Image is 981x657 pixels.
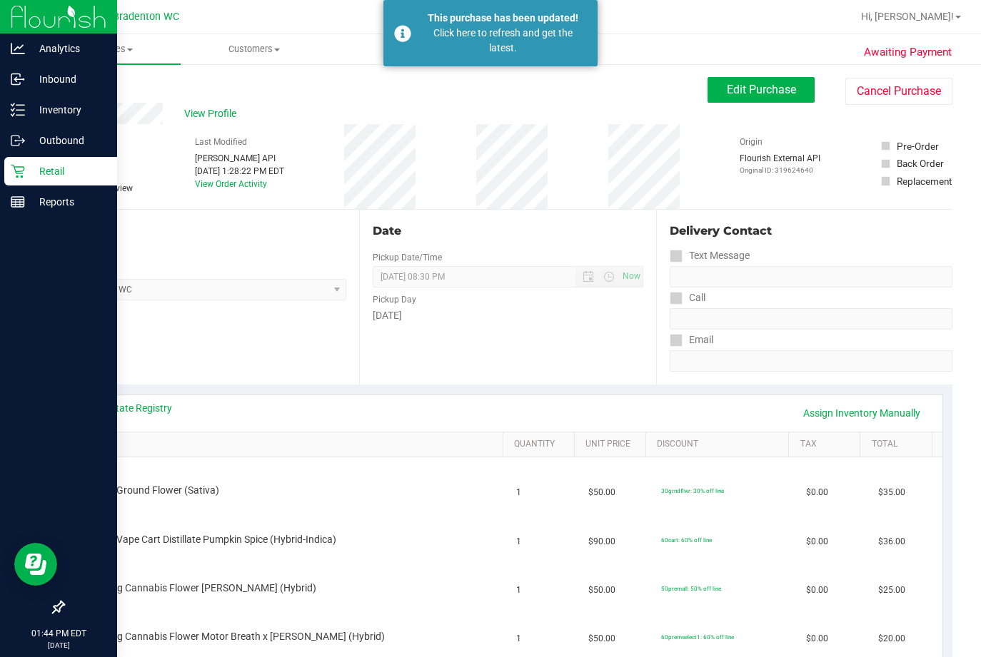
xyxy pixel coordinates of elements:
span: 1 [516,535,521,549]
label: Pickup Day [373,293,416,306]
div: Replacement [897,174,952,188]
div: Pre-Order [897,139,939,153]
span: $50.00 [588,486,615,499]
a: Tills [327,34,473,64]
a: Assign Inventory Manually [794,401,930,425]
label: Text Message [670,245,750,266]
p: Retail [25,163,111,180]
p: Outbound [25,132,111,149]
span: 1 [516,632,521,646]
p: 01:44 PM EDT [6,627,111,640]
inline-svg: Inbound [11,72,25,86]
p: Analytics [25,40,111,57]
span: 60premselect1: 60% off line [661,633,734,641]
div: Flourish External API [740,152,820,175]
inline-svg: Retail [11,164,25,178]
div: [DATE] [373,308,643,323]
span: 50premall: 50% off line [661,585,721,592]
button: Cancel Purchase [845,78,952,105]
a: Tax [800,439,855,450]
span: Customers [181,43,326,56]
span: $25.00 [878,584,905,597]
span: $0.00 [806,584,828,597]
a: View Order Activity [195,179,267,189]
a: SKU [84,439,497,450]
span: View Profile [184,106,241,121]
label: Call [670,287,705,308]
label: Origin [740,136,763,148]
inline-svg: Inventory [11,103,25,117]
span: Edit Purchase [727,83,796,96]
span: FT 3.5g Cannabis Flower [PERSON_NAME] (Hybrid) [89,581,316,595]
p: Inventory [25,101,111,118]
span: Hi, [PERSON_NAME]! [861,11,954,22]
inline-svg: Reports [11,195,25,209]
a: Quantity [514,439,569,450]
span: $50.00 [588,632,615,646]
span: 60cart: 60% off line [661,536,712,544]
p: Inbound [25,71,111,88]
span: Bradenton WC [113,11,179,23]
div: [DATE] 1:28:22 PM EDT [195,165,284,178]
p: Original ID: 319624640 [740,165,820,175]
input: Format: (999) 999-9999 [670,266,952,287]
span: $0.00 [806,486,828,499]
a: Discount [657,439,783,450]
button: Edit Purchase [708,77,815,103]
span: $90.00 [588,535,615,549]
span: 30grndflwr: 30% off line [661,487,724,494]
input: Format: (999) 999-9999 [670,308,952,330]
label: Email [670,330,713,350]
p: [DATE] [6,640,111,651]
div: Date [373,223,643,240]
div: Location [63,223,346,240]
span: FT 1g Vape Cart Distillate Pumpkin Spice (Hybrid-Indica) [89,533,336,546]
div: Delivery Contact [670,223,952,240]
div: This purchase has been updated! [419,11,587,26]
span: 1 [516,486,521,499]
span: $50.00 [588,584,615,597]
p: Reports [25,193,111,210]
inline-svg: Analytics [11,41,25,56]
span: $20.00 [878,632,905,646]
span: FT 7g Ground Flower (Sativa) [89,484,219,497]
span: $0.00 [806,535,828,549]
iframe: Resource center [14,543,57,586]
label: Pickup Date/Time [373,251,442,264]
span: Awaiting Payment [864,44,952,61]
div: Click here to refresh and get the latest. [419,26,587,56]
a: Total [872,439,927,450]
inline-svg: Outbound [11,133,25,148]
div: [PERSON_NAME] API [195,152,284,165]
a: Customers [181,34,327,64]
span: Tills [328,43,473,56]
div: Back Order [897,156,944,170]
span: 1 [516,584,521,597]
a: View State Registry [86,401,172,415]
label: Last Modified [195,136,247,148]
span: FT 3.5g Cannabis Flower Motor Breath x [PERSON_NAME] (Hybrid) [89,630,385,643]
span: $0.00 [806,632,828,646]
span: $36.00 [878,535,905,549]
span: $35.00 [878,486,905,499]
a: Unit Price [585,439,640,450]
